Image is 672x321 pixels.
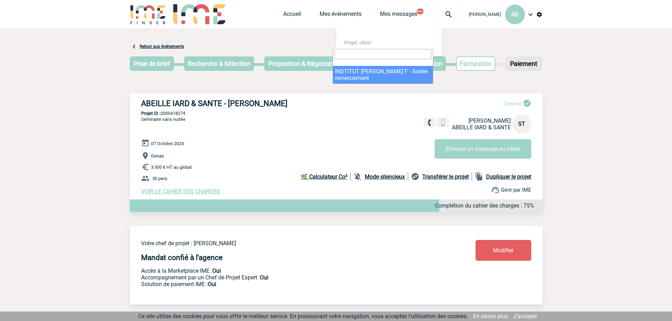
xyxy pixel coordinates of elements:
[468,117,511,124] span: [PERSON_NAME]
[141,99,353,108] h3: ABEILLE IARD & SANTE - [PERSON_NAME]
[473,313,508,320] a: En savoir plus
[141,240,434,247] p: Votre chef de projet : [PERSON_NAME]
[141,274,434,281] p: Prestation payante
[333,66,433,84] li: INSTITUT [PERSON_NAME] F - Soirée remerciement
[469,12,501,17] span: [PERSON_NAME]
[452,124,511,131] span: ABEILLE IARD & SANTE
[518,121,525,127] span: ST
[140,44,184,49] a: Retour aux événements
[426,119,433,126] img: fixe.png
[301,173,347,180] b: 🌿 Calculateur Co²
[365,173,405,180] b: Mode silencieux
[501,187,531,193] span: Géré par IME
[260,274,268,281] b: Oui
[344,40,371,45] span: Projet, client
[422,173,469,180] b: Transférer le projet
[185,57,253,70] p: Recherche & Sélection
[151,141,184,146] span: 07 Octobre 2024
[141,281,434,288] p: Conformité aux process achat client, Prise en charge de la facturation, Mutualisation de plusieur...
[152,176,168,181] span: 30 pers.
[130,4,167,24] img: IME-Finder
[320,11,362,20] a: Mes événements
[141,188,220,195] a: VOIR LE CAHIER DES CHARGES
[491,186,500,194] img: support.png
[212,267,221,274] b: Oui
[141,253,223,262] h4: Mandat confié à l'agence
[511,11,519,18] span: AD
[138,313,468,320] span: Ce site utilise des cookies pour vous offrir le meilleur service. En poursuivant votre navigation...
[283,11,301,20] a: Accueil
[151,153,164,159] span: Genas
[131,57,174,70] p: Prise de brief
[513,313,537,320] a: J'accepte
[506,57,541,70] p: Paiement
[141,111,161,116] b: Projet ID :
[141,267,434,274] p: Accès à la Marketplace IME :
[435,139,531,159] button: Envoyer un message au client
[265,57,344,70] p: Proposition & Négociation
[503,101,521,106] span: Confirmé
[301,172,351,181] a: 🌿 Calculateur Co²
[380,11,417,20] a: Mes messages
[457,57,495,70] p: Facturation
[141,117,186,122] span: Séminaire sans nuitée
[130,111,543,116] p: 2000418274
[208,281,216,288] b: Oui
[440,119,446,126] img: portable.png
[486,173,531,180] b: Dupliquer le projet
[151,165,192,170] span: 3 000 € HT au global
[417,8,424,14] button: 99+
[493,247,514,254] span: Modifier
[475,172,483,181] img: file_copy-black-24dp.png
